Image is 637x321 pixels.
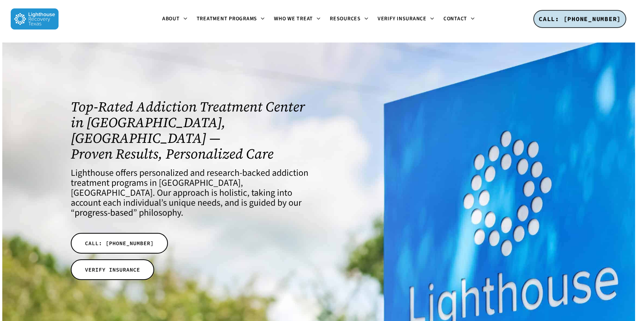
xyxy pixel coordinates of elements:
[373,16,439,22] a: Verify Insurance
[197,15,257,23] span: Treatment Programs
[330,15,361,23] span: Resources
[539,15,621,23] span: CALL: [PHONE_NUMBER]
[85,266,140,274] span: VERIFY INSURANCE
[71,168,308,218] h4: Lighthouse offers personalized and research-backed addiction treatment programs in [GEOGRAPHIC_DA...
[443,15,467,23] span: Contact
[325,16,373,22] a: Resources
[71,233,168,254] a: CALL: [PHONE_NUMBER]
[162,15,180,23] span: About
[71,99,308,162] h1: Top-Rated Addiction Treatment Center in [GEOGRAPHIC_DATA], [GEOGRAPHIC_DATA] — Proven Results, Pe...
[378,15,427,23] span: Verify Insurance
[75,206,133,219] a: progress-based
[158,16,192,22] a: About
[269,16,325,22] a: Who We Treat
[71,259,154,280] a: VERIFY INSURANCE
[85,239,154,247] span: CALL: [PHONE_NUMBER]
[192,16,270,22] a: Treatment Programs
[533,10,626,28] a: CALL: [PHONE_NUMBER]
[274,15,313,23] span: Who We Treat
[11,8,59,29] img: Lighthouse Recovery Texas
[439,16,479,22] a: Contact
